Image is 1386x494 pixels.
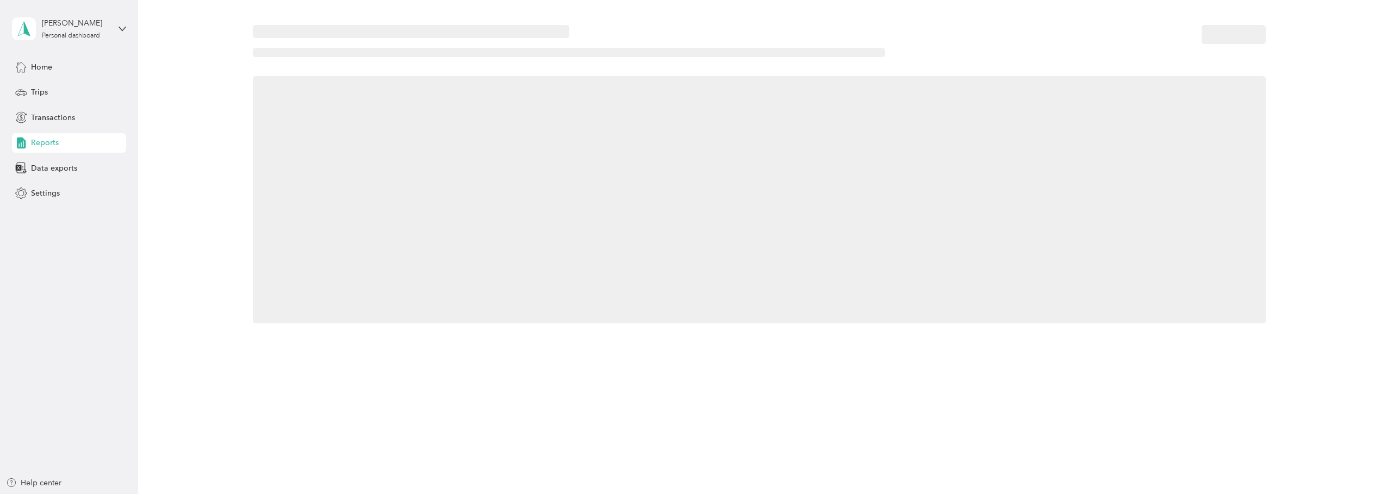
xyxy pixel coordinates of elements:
[6,477,61,489] button: Help center
[31,112,75,123] span: Transactions
[42,17,110,29] div: [PERSON_NAME]
[31,162,77,174] span: Data exports
[31,187,60,199] span: Settings
[31,137,59,148] span: Reports
[42,33,100,39] div: Personal dashboard
[31,86,48,98] span: Trips
[31,61,52,73] span: Home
